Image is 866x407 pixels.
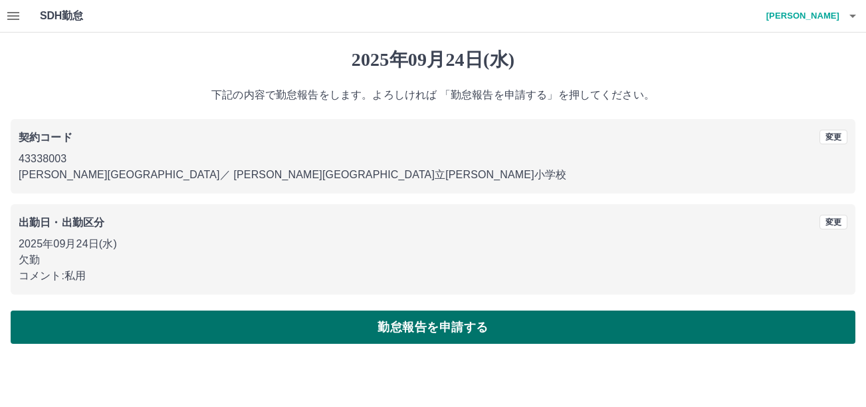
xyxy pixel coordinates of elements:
[19,167,847,183] p: [PERSON_NAME][GEOGRAPHIC_DATA] ／ [PERSON_NAME][GEOGRAPHIC_DATA]立[PERSON_NAME]小学校
[819,130,847,144] button: 変更
[19,151,847,167] p: 43338003
[19,268,847,284] p: コメント: 私用
[11,87,855,103] p: 下記の内容で勤怠報告をします。よろしければ 「勤怠報告を申請する」を押してください。
[19,236,847,252] p: 2025年09月24日(水)
[11,311,855,344] button: 勤怠報告を申請する
[19,252,847,268] p: 欠勤
[19,132,72,143] b: 契約コード
[819,215,847,229] button: 変更
[19,217,104,228] b: 出勤日・出勤区分
[11,49,855,71] h1: 2025年09月24日(水)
